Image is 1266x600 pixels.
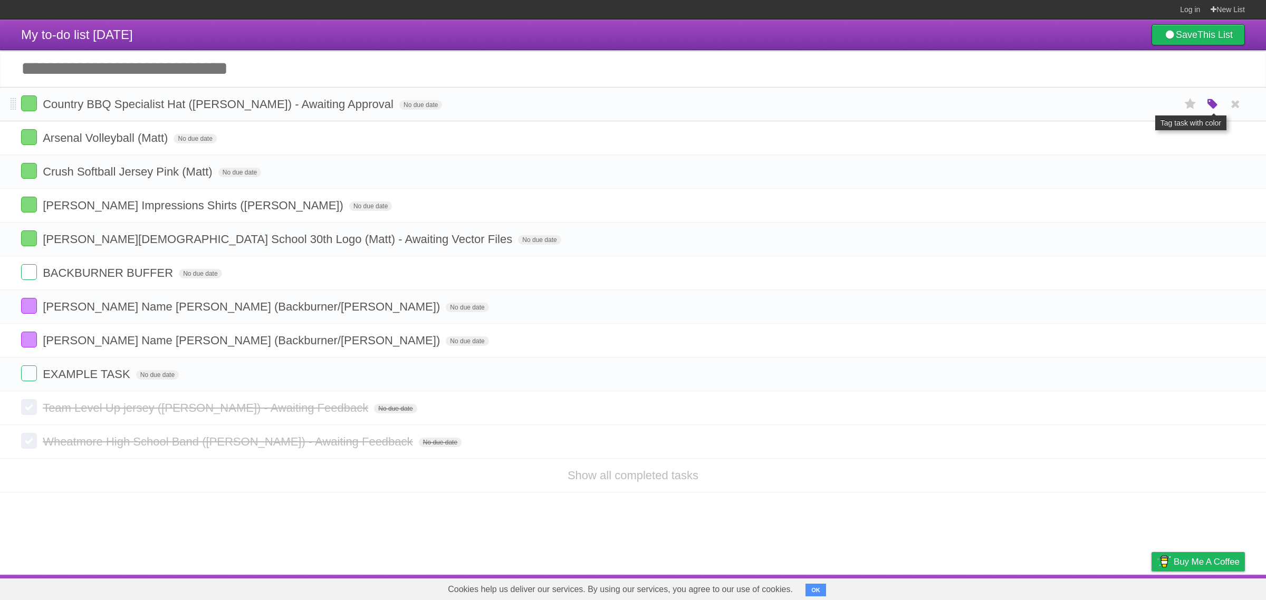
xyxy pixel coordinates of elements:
span: Crush Softball Jersey Pink (Matt) [43,165,215,178]
span: Arsenal Volleyball (Matt) [43,131,170,144]
b: This List [1197,30,1233,40]
label: Done [21,332,37,347]
span: No due date [218,168,261,177]
span: No due date [374,404,417,413]
label: Done [21,129,37,145]
span: [PERSON_NAME][DEMOGRAPHIC_DATA] School 30th Logo (Matt) - Awaiting Vector Files [43,233,515,246]
span: No due date [446,336,488,346]
a: Suggest a feature [1178,577,1245,597]
span: No due date [419,438,462,447]
label: Done [21,163,37,179]
span: No due date [399,100,442,110]
label: Done [21,264,37,280]
span: EXAMPLE TASK [43,367,132,381]
span: BACKBURNER BUFFER [43,266,176,279]
span: No due date [446,303,488,312]
a: Developers [1046,577,1089,597]
a: About [1011,577,1033,597]
label: Done [21,433,37,449]
label: Done [21,399,37,415]
span: Team Level Up jersey ([PERSON_NAME]) - Awaiting Feedback [43,401,371,414]
span: Buy me a coffee [1174,553,1240,571]
span: My to-do list [DATE] [21,27,133,42]
span: Country BBQ Specialist Hat ([PERSON_NAME]) - Awaiting Approval [43,98,396,111]
span: Cookies help us deliver our services. By using our services, you agree to our use of cookies. [437,579,803,600]
a: Buy me a coffee [1152,552,1245,572]
span: Wheatmore High School Band ([PERSON_NAME]) - Awaiting Feedback [43,435,415,448]
a: Show all completed tasks [568,469,698,482]
span: No due date [349,201,392,211]
span: [PERSON_NAME] Name [PERSON_NAME] (Backburner/[PERSON_NAME]) [43,334,443,347]
label: Done [21,365,37,381]
a: SaveThis List [1152,24,1245,45]
span: No due date [179,269,222,278]
label: Done [21,230,37,246]
label: Done [21,95,37,111]
a: Privacy [1138,577,1165,597]
span: No due date [518,235,561,245]
label: Done [21,197,37,212]
a: Terms [1102,577,1125,597]
label: Done [21,298,37,314]
img: Buy me a coffee [1157,553,1171,570]
span: No due date [174,134,216,143]
label: Star task [1181,95,1201,113]
button: OK [805,584,826,596]
span: No due date [136,370,179,380]
span: [PERSON_NAME] Name [PERSON_NAME] (Backburner/[PERSON_NAME]) [43,300,443,313]
span: [PERSON_NAME] Impressions Shirts ([PERSON_NAME]) [43,199,346,212]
